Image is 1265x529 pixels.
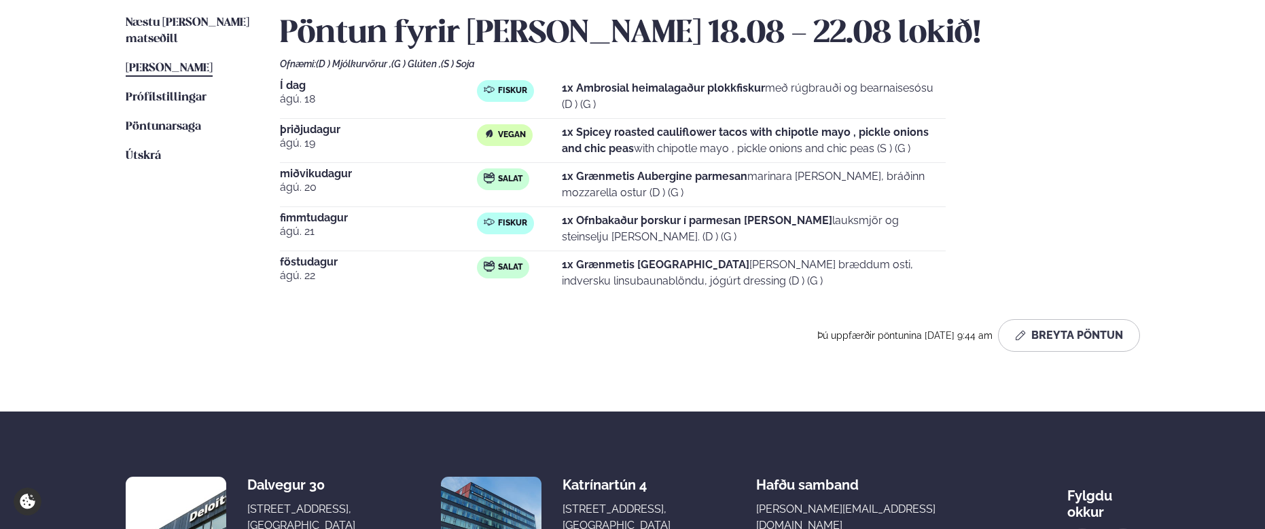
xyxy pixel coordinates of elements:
a: Cookie settings [14,488,41,515]
h2: Pöntun fyrir [PERSON_NAME] 18.08 - 22.08 lokið! [280,15,1140,53]
strong: 1x Spicey roasted cauliflower tacos with chipotle mayo , pickle onions and chic peas [562,126,929,155]
span: Í dag [280,80,478,91]
a: Pöntunarsaga [126,119,201,135]
span: Útskrá [126,150,161,162]
span: (G ) Glúten , [391,58,441,69]
div: Ofnæmi: [280,58,1140,69]
div: Dalvegur 30 [247,477,355,493]
span: ágú. 19 [280,135,478,151]
a: Næstu [PERSON_NAME] matseðill [126,15,253,48]
span: Fiskur [498,86,527,96]
span: Salat [498,174,522,185]
span: (S ) Soja [441,58,475,69]
span: Næstu [PERSON_NAME] matseðill [126,17,249,45]
p: [PERSON_NAME] bræddum osti, indversku linsubaunablöndu, jógúrt dressing (D ) (G ) [562,257,945,289]
span: Salat [498,262,522,273]
span: ágú. 22 [280,268,478,284]
span: miðvikudagur [280,168,478,179]
div: Fylgdu okkur [1067,477,1139,520]
img: fish.svg [484,217,495,227]
img: salad.svg [484,172,495,183]
strong: 1x Grænmetis Aubergine parmesan [562,170,747,183]
img: fish.svg [484,84,495,95]
span: Pöntunarsaga [126,121,201,132]
a: [PERSON_NAME] [126,60,213,77]
strong: 1x Grænmetis [GEOGRAPHIC_DATA] [562,258,749,271]
span: Vegan [498,130,526,141]
span: Prófílstillingar [126,92,207,103]
span: fimmtudagur [280,213,478,223]
span: ágú. 20 [280,179,478,196]
span: föstudagur [280,257,478,268]
img: Vegan.svg [484,128,495,139]
p: marinara [PERSON_NAME], bráðinn mozzarella ostur (D ) (G ) [562,168,945,201]
span: Hafðu samband [756,466,859,493]
span: ágú. 18 [280,91,478,107]
p: with chipotle mayo , pickle onions and chic peas (S ) (G ) [562,124,945,157]
strong: 1x Ofnbakaður þorskur í parmesan [PERSON_NAME] [562,214,832,227]
strong: 1x Ambrosial heimalagaður plokkfiskur [562,81,765,94]
div: Katrínartún 4 [563,477,671,493]
span: [PERSON_NAME] [126,62,213,74]
p: lauksmjör og steinselju [PERSON_NAME]. (D ) (G ) [562,213,945,245]
button: Breyta Pöntun [998,319,1140,352]
p: með rúgbrauði og bearnaisesósu (D ) (G ) [562,80,945,113]
span: Fiskur [498,218,527,229]
img: salad.svg [484,261,495,272]
span: Þú uppfærðir pöntunina [DATE] 9:44 am [817,330,993,341]
span: (D ) Mjólkurvörur , [316,58,391,69]
a: Útskrá [126,148,161,164]
span: þriðjudagur [280,124,478,135]
span: ágú. 21 [280,223,478,240]
a: Prófílstillingar [126,90,207,106]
